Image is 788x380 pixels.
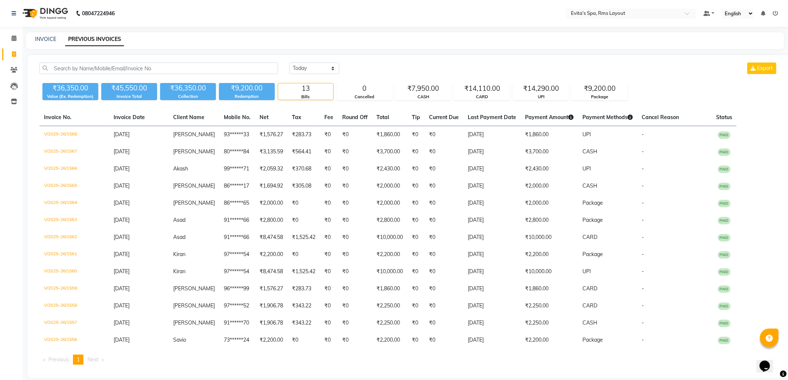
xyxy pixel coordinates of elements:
td: ₹0 [425,160,463,178]
td: ₹0 [320,160,338,178]
div: Redemption [219,93,275,100]
span: [DATE] [114,251,130,258]
td: ₹1,576.27 [255,280,287,297]
td: ₹0 [407,126,425,144]
td: ₹10,000.00 [372,263,407,280]
td: ₹2,800.00 [372,212,407,229]
td: ₹2,250.00 [521,314,578,332]
td: ₹0 [407,263,425,280]
span: [DATE] [114,302,130,309]
td: ₹0 [320,297,338,314]
iframe: chat widget [757,350,781,373]
span: UPI [582,131,591,138]
span: - [642,165,644,172]
td: [DATE] [463,229,521,246]
span: Payment Methods [582,114,633,121]
td: ₹2,250.00 [372,297,407,314]
td: ₹1,906.78 [255,314,287,332]
td: ₹0 [320,126,338,144]
span: UPI [582,165,591,172]
button: Export [747,63,776,74]
span: [DATE] [114,285,130,292]
td: ₹0 [407,212,425,229]
img: logo [19,3,70,24]
td: ₹0 [320,143,338,160]
td: ₹10,000.00 [521,263,578,280]
span: Invoice Date [114,114,145,121]
div: ₹9,200.00 [219,83,275,93]
span: Last Payment Date [468,114,516,121]
span: [PERSON_NAME] [173,148,215,155]
span: - [642,182,644,189]
td: ₹0 [425,332,463,349]
td: ₹0 [338,178,372,195]
td: ₹0 [425,178,463,195]
span: [DATE] [114,165,130,172]
input: Search by Name/Mobile/Email/Invoice No [39,63,278,74]
td: V/2025-26/1566 [39,160,109,178]
td: ₹0 [407,195,425,212]
span: - [642,234,644,240]
td: ₹2,000.00 [521,195,578,212]
span: Mobile No. [224,114,251,121]
td: V/2025-26/1562 [39,229,109,246]
div: CARD [455,94,510,100]
div: UPI [514,94,569,100]
td: ₹0 [320,280,338,297]
td: ₹3,700.00 [521,143,578,160]
td: ₹2,430.00 [521,160,578,178]
span: Round Off [342,114,368,121]
td: ₹0 [407,332,425,349]
td: ₹1,525.42 [287,229,320,246]
td: ₹283.73 [287,280,320,297]
span: - [642,148,644,155]
td: ₹0 [287,332,320,349]
td: ₹2,250.00 [372,314,407,332]
span: PAID [718,131,731,139]
td: ₹0 [338,143,372,160]
td: [DATE] [463,143,521,160]
span: [DATE] [114,217,130,223]
span: PAID [718,268,731,276]
td: ₹0 [338,263,372,280]
span: [DATE] [114,182,130,189]
span: Previous [48,356,69,363]
td: [DATE] [463,178,521,195]
span: Net [260,114,269,121]
span: [DATE] [114,336,130,343]
span: [DATE] [114,199,130,206]
td: ₹0 [320,229,338,246]
td: ₹0 [425,246,463,263]
span: - [642,199,644,206]
td: [DATE] [463,280,521,297]
div: ₹36,350.00 [42,83,98,93]
span: [DATE] [114,268,130,275]
span: Cancel Reason [642,114,679,121]
span: CASH [582,148,597,155]
td: ₹2,000.00 [521,178,578,195]
span: UPI [582,268,591,275]
span: PAID [718,303,731,310]
span: PAID [718,320,731,327]
td: V/2025-26/1564 [39,195,109,212]
td: ₹1,906.78 [255,297,287,314]
span: [DATE] [114,148,130,155]
td: [DATE] [463,195,521,212]
td: ₹2,200.00 [521,332,578,349]
span: Status [716,114,732,121]
td: ₹0 [425,280,463,297]
td: ₹0 [407,280,425,297]
td: ₹564.41 [287,143,320,160]
span: - [642,251,644,258]
td: ₹1,860.00 [521,126,578,144]
div: ₹14,290.00 [514,83,569,94]
td: V/2025-26/1567 [39,143,109,160]
td: ₹0 [338,212,372,229]
span: [DATE] [114,319,130,326]
div: ₹14,110.00 [455,83,510,94]
td: ₹343.22 [287,297,320,314]
span: Client Name [173,114,204,121]
span: PAID [718,234,731,242]
span: - [642,131,644,138]
td: ₹2,000.00 [372,178,407,195]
